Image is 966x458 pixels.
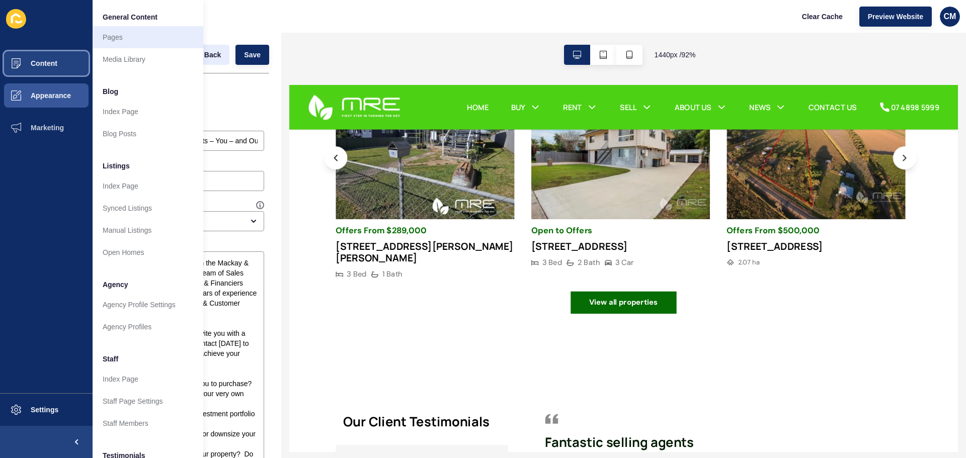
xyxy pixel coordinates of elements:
a: Index Page [93,368,203,390]
a: BUY [240,18,255,30]
a: Agency Profiles [93,316,203,338]
div: Land Area [474,186,510,198]
a: Agency Profile Settings [93,294,203,316]
a: Staff Members [93,412,203,434]
img: Listing image [474,13,668,145]
span: Clear Cache [802,12,843,22]
a: Manual Listings [93,219,203,241]
span: Blog [103,86,118,97]
div: 07 4898 5999 [652,18,705,30]
a: SELL [358,18,376,30]
span: Listings [103,161,130,171]
img: Listing image [50,13,244,145]
span: Back [204,50,221,60]
p: 3 Bed [274,186,295,199]
span: CM [944,12,956,22]
a: Index Page [93,175,203,197]
a: Open Homes [93,241,203,263]
a: Media Library [93,48,203,70]
button: Preview Website [859,7,932,27]
p: Open to Offers [262,151,329,163]
a: [STREET_ADDRESS] [474,168,578,181]
a: Blog Posts [93,123,203,145]
a: [STREET_ADDRESS][PERSON_NAME][PERSON_NAME] [50,168,244,194]
a: HOME [193,18,216,30]
a: ABOUT US [418,18,457,30]
img: My Real Estate Queensland Logo [20,10,121,38]
p: Offers From $500,000 [474,151,575,163]
span: Preview Website [868,12,923,22]
button: <Back [188,45,230,65]
button: Save [235,45,269,65]
a: Synced Listings [93,197,203,219]
p: 3 Car [354,186,373,199]
a: Staff Page Settings [93,390,203,412]
img: Listing image [262,13,456,145]
span: 1440 px / 92 % [655,50,696,60]
h2: Our Client Testimonials [50,348,237,381]
button: Clear Cache [793,7,851,27]
a: NEWS [499,18,522,30]
a: View all properties [305,224,420,248]
p: 3 Bed [62,199,84,212]
a: [STREET_ADDRESS] [262,168,366,181]
span: General Content [103,12,157,22]
p: 2 Bath [312,186,336,199]
a: Index Page [93,101,203,123]
h2: Fantastic selling agents [277,379,666,395]
a: RENT [297,18,317,30]
a: 07 4898 5999 [639,18,705,30]
a: Pages [93,26,203,48]
a: CONTACT US [562,18,614,30]
span: Save [244,50,261,60]
p: Offers From $289,000 [50,151,149,163]
p: 2.07 ha [486,188,510,196]
span: Agency [103,280,128,290]
p: 1 Bath [101,199,122,212]
span: Staff [103,354,118,364]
